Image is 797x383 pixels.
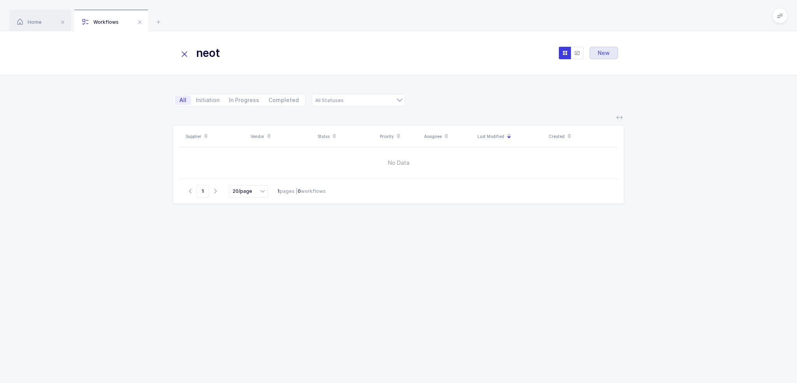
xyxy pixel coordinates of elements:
span: Workflows [82,19,119,25]
span: No Data [289,151,508,175]
b: 1 [277,188,280,194]
button: New [590,47,618,59]
span: In Progress [229,97,259,103]
span: New [598,50,610,56]
div: pages | workflows [277,188,326,195]
b: 0 [298,188,301,194]
input: Select [229,185,268,198]
span: Initiation [196,97,219,103]
div: Priority [380,130,420,143]
input: Search [179,44,350,62]
div: Supplier [186,130,246,143]
span: Home [17,19,42,25]
span: All [179,97,186,103]
span: Go to [197,185,209,198]
div: Vendor [251,130,313,143]
div: Last Modified [477,130,544,143]
div: Created [549,130,615,143]
span: Completed [269,97,299,103]
div: Assignee [424,130,473,143]
div: Status [318,130,375,143]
